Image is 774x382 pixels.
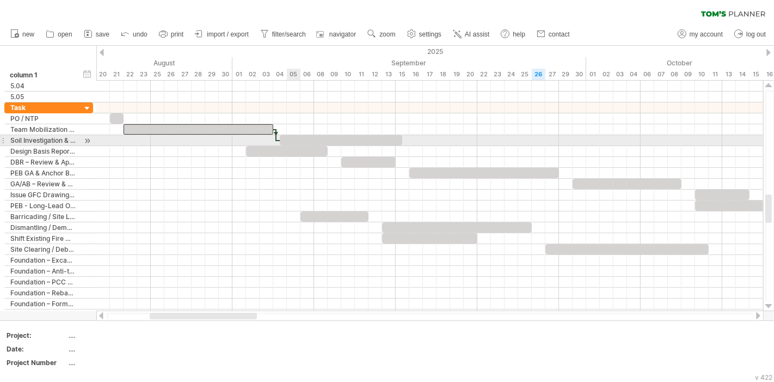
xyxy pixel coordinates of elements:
div: Wednesday, 3 September 2025 [260,69,273,80]
div: 5.05 [10,92,76,102]
div: .... [69,344,160,354]
span: save [96,31,109,38]
a: new [8,27,38,41]
div: .... [69,331,160,340]
div: Saturday, 11 October 2025 [709,69,722,80]
div: Date: [7,344,66,354]
div: Tuesday, 30 September 2025 [573,69,586,80]
span: AI assist [465,31,489,38]
div: Thursday, 11 September 2025 [355,69,368,80]
div: Design Basis Report (DBR) [10,146,76,156]
div: Foundation – Concrete Pour & Finishing [10,310,76,320]
span: log out [746,31,766,38]
div: Thursday, 2 October 2025 [600,69,613,80]
div: Friday, 22 August 2025 [124,69,137,80]
div: Dismantling / Demolition (if any) [10,222,76,233]
div: Project Number [7,358,66,367]
a: open [43,27,76,41]
div: Task [10,102,76,113]
div: Team Mobilization & Site Establishment [10,124,76,135]
div: Wednesday, 8 October 2025 [668,69,681,80]
span: my account [690,31,723,38]
div: Saturday, 6 September 2025 [300,69,314,80]
div: Foundation – Excavation & Verification [10,255,76,265]
div: Wednesday, 27 August 2025 [178,69,192,80]
div: Tuesday, 7 October 2025 [654,69,668,80]
div: Friday, 10 October 2025 [695,69,709,80]
div: PEB - Long-Lead Ordering [10,201,76,211]
div: Friday, 5 September 2025 [287,69,300,80]
div: Saturday, 13 September 2025 [382,69,396,80]
span: new [22,31,34,38]
div: Saturday, 27 September 2025 [545,69,559,80]
div: GA/AB – Review & Approval [10,179,76,189]
div: Project: [7,331,66,340]
div: Saturday, 30 August 2025 [219,69,232,80]
div: Tuesday, 26 August 2025 [164,69,178,80]
a: AI assist [450,27,493,41]
div: Monday, 15 September 2025 [396,69,409,80]
div: PO / NTP [10,113,76,124]
div: Foundation – Formwork [10,299,76,309]
span: undo [133,31,148,38]
span: contact [549,31,570,38]
div: 5.04 [10,81,76,91]
a: filter/search [257,27,309,41]
div: Monday, 29 September 2025 [559,69,573,80]
div: Wednesday, 17 September 2025 [423,69,437,80]
div: Friday, 19 September 2025 [450,69,464,80]
span: help [513,31,525,38]
div: Thursday, 21 August 2025 [110,69,124,80]
div: Wednesday, 24 September 2025 [505,69,518,80]
div: Monday, 13 October 2025 [722,69,736,80]
div: Saturday, 20 September 2025 [464,69,477,80]
div: Thursday, 25 September 2025 [518,69,532,80]
div: Tuesday, 2 September 2025 [246,69,260,80]
div: Monday, 1 September 2025 [232,69,246,80]
div: Wednesday, 20 August 2025 [96,69,110,80]
span: settings [419,31,441,38]
span: import / export [207,31,249,38]
div: Friday, 26 September 2025 [532,69,545,80]
span: print [171,31,183,38]
div: Saturday, 23 August 2025 [137,69,151,80]
div: Tuesday, 23 September 2025 [491,69,505,80]
div: Thursday, 28 August 2025 [192,69,205,80]
div: Friday, 3 October 2025 [613,69,627,80]
div: Saturday, 4 October 2025 [627,69,641,80]
a: log out [732,27,769,41]
span: open [58,31,72,38]
a: my account [675,27,726,41]
span: zoom [379,31,395,38]
a: settings [404,27,445,41]
div: Friday, 29 August 2025 [205,69,219,80]
div: Thursday, 9 October 2025 [681,69,695,80]
div: Barricading / Site Logistics Setup [10,211,76,222]
a: navigator [315,27,359,41]
div: Site Clearing / Debris / Levelling / Layouts [10,244,76,254]
div: scroll to activity [82,135,93,147]
div: Monday, 22 September 2025 [477,69,491,80]
div: Wednesday, 10 September 2025 [341,69,355,80]
div: Foundation – Anti-termite Treatment (trenches) [10,266,76,276]
div: Foundation – Rebar Cutting & Binding [10,288,76,298]
a: print [156,27,187,41]
div: Tuesday, 14 October 2025 [736,69,750,80]
span: filter/search [272,31,306,38]
a: contact [534,27,573,41]
div: v 422 [755,373,772,381]
div: .... [69,358,160,367]
div: Soil Investigation & Topographic Survey [10,135,76,145]
div: column 1 [10,70,75,81]
div: Wednesday, 15 October 2025 [750,69,763,80]
div: Thursday, 4 September 2025 [273,69,287,80]
div: Tuesday, 16 September 2025 [409,69,423,80]
div: Wednesday, 1 October 2025 [586,69,600,80]
a: help [498,27,529,41]
a: save [81,27,113,41]
div: Monday, 25 August 2025 [151,69,164,80]
div: Issue GFC Drawings (Civil/PEB/MEP) [10,190,76,200]
div: Tuesday, 9 September 2025 [328,69,341,80]
div: Friday, 12 September 2025 [368,69,382,80]
div: PEB GA & Anchor Bolt Drawings [10,168,76,178]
